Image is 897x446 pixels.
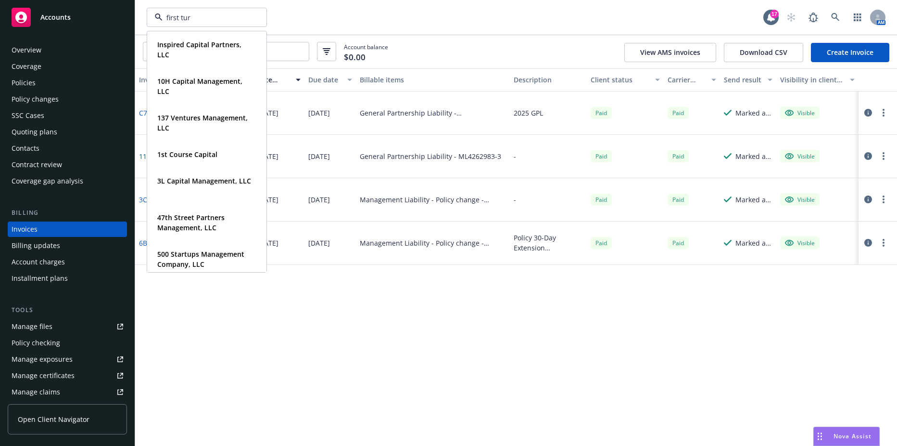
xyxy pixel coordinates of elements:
a: Manage claims [8,384,127,400]
span: Paid [591,194,612,206]
a: Contacts [8,141,127,156]
button: Client status [587,68,664,92]
strong: 1st Course Capital [157,150,217,159]
div: Contract review [12,157,62,172]
button: Date issued [253,68,304,92]
span: $0.00 [344,51,366,64]
div: Manage exposures [12,352,73,367]
a: Accounts [8,4,127,31]
a: Policies [8,75,127,91]
a: Switch app [848,8,867,27]
div: [DATE] [257,151,278,161]
a: Manage certificates [8,368,127,383]
div: Policy 30-Day Extension Endorsement to [DATE] [514,233,583,253]
a: Invoices [8,222,127,237]
div: Marked as sent [735,238,772,248]
div: Send result [724,75,762,85]
a: SSC Cases [8,108,127,123]
div: Manage claims [12,384,60,400]
div: Due date [308,75,341,85]
span: Open Client Navigator [18,414,89,424]
a: C7F9DB29 [139,108,171,118]
a: Account charges [8,254,127,270]
div: Paid [591,150,612,162]
div: Paid [591,107,612,119]
strong: 3L Capital Management, LLC [157,176,251,185]
div: Coverage [12,59,41,74]
div: [DATE] [308,195,330,205]
div: Billable items [360,75,506,85]
a: Installment plans [8,271,127,286]
div: Marked as sent [735,151,772,161]
a: Manage files [8,319,127,334]
button: View AMS invoices [624,43,716,62]
button: Description [510,68,587,92]
a: 3C504F13 [139,195,170,205]
a: Coverage gap analysis [8,173,127,189]
a: Coverage [8,59,127,74]
div: Visibility in client dash [780,75,844,85]
strong: Inspired Capital Partners, LLC [157,40,241,59]
a: Search [826,8,845,27]
input: Filter by keyword [163,13,247,23]
div: Installment plans [12,271,68,286]
strong: 47th Street Partners Management, LLC [157,213,225,232]
div: Account charges [12,254,65,270]
div: Billing [8,208,127,218]
span: Nova Assist [834,432,872,440]
button: Due date [304,68,356,92]
div: Overview [12,42,41,58]
div: Quoting plans [12,124,57,140]
div: Carrier status [668,75,706,85]
div: 2025 GPL [514,108,543,118]
div: [DATE] [257,238,278,248]
strong: 500 Startups Management Company, LLC [157,249,244,269]
div: [DATE] [308,108,330,118]
strong: 137 Ventures Management, LLC [157,113,248,132]
div: Management Liability - Policy change - ML42629832 [360,195,506,205]
span: Account balance [344,43,388,61]
div: Coverage gap analysis [12,173,83,189]
div: Paid [668,194,689,206]
div: Drag to move [814,427,826,446]
a: Create Invoice [811,43,889,62]
div: SSC Cases [12,108,44,123]
div: Marked as sent [735,108,772,118]
div: - [514,151,516,161]
div: Visible [785,238,815,247]
a: Contract review [8,157,127,172]
div: Date issued [257,75,290,85]
a: Manage exposures [8,352,127,367]
div: [DATE] [257,195,278,205]
div: Marked as sent [735,195,772,205]
button: Invoice ID [135,68,187,92]
strong: 10H Capital Management, LLC [157,77,242,96]
a: Billing updates [8,238,127,253]
div: Paid [668,107,689,119]
div: Visible [785,108,815,117]
a: Overview [8,42,127,58]
div: Invoice ID [139,75,172,85]
span: Paid [668,150,689,162]
a: Start snowing [782,8,801,27]
button: Nova Assist [813,427,880,446]
a: 113E48BC [139,151,171,161]
div: Manage certificates [12,368,75,383]
div: [DATE] [308,151,330,161]
a: Policy changes [8,92,127,107]
div: Paid [668,237,689,249]
div: [DATE] [308,238,330,248]
div: Tools [8,305,127,315]
div: Policies [12,75,36,91]
button: Download CSV [724,43,803,62]
div: Billing updates [12,238,60,253]
div: Paid [591,237,612,249]
div: Visible [785,152,815,160]
div: Description [514,75,583,85]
